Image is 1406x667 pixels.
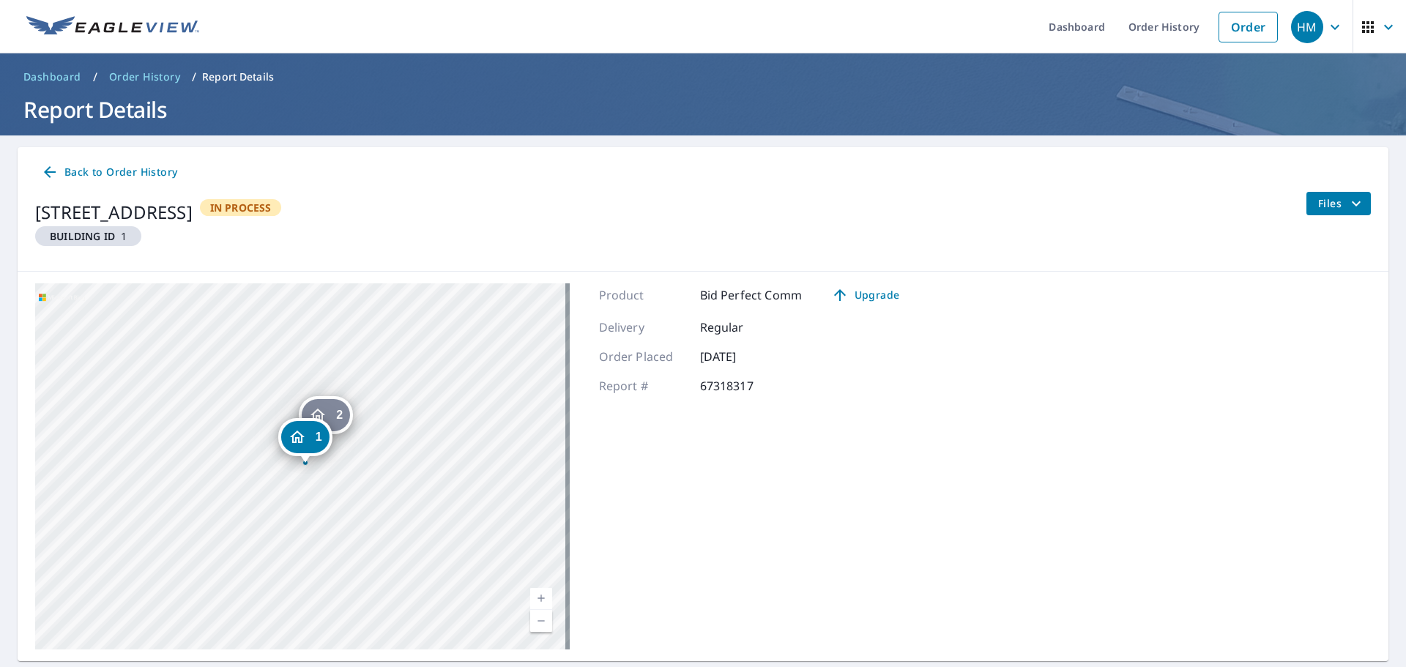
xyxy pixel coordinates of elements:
[299,396,353,441] div: Dropped pin, building 2, Residential property, 803 Plumb St Darlington, PA 16115
[93,68,97,86] li: /
[202,70,274,84] p: Report Details
[41,163,177,182] span: Back to Order History
[700,348,788,365] p: [DATE]
[316,431,322,442] span: 1
[336,409,343,420] span: 2
[599,318,687,336] p: Delivery
[35,159,183,186] a: Back to Order History
[1291,11,1323,43] div: HM
[1318,195,1365,212] span: Files
[1219,12,1278,42] a: Order
[192,68,196,86] li: /
[18,94,1388,124] h1: Report Details
[700,318,788,336] p: Regular
[1306,192,1371,215] button: filesDropdownBtn-67318317
[599,286,687,304] p: Product
[599,377,687,395] p: Report #
[201,201,280,215] span: In Process
[109,70,180,84] span: Order History
[700,286,802,304] p: Bid Perfect Comm
[50,229,115,243] em: Building ID
[26,16,199,38] img: EV Logo
[278,418,332,463] div: Dropped pin, building 1, Residential property, 803 Plumb St Darlington, PA 16115
[35,199,193,226] div: [STREET_ADDRESS]
[819,283,911,307] a: Upgrade
[18,65,1388,89] nav: breadcrumb
[18,65,87,89] a: Dashboard
[530,588,552,610] a: Current Level 18, Zoom In
[530,610,552,632] a: Current Level 18, Zoom Out
[828,286,902,304] span: Upgrade
[103,65,186,89] a: Order History
[700,377,788,395] p: 67318317
[41,229,135,243] span: 1
[599,348,687,365] p: Order Placed
[23,70,81,84] span: Dashboard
